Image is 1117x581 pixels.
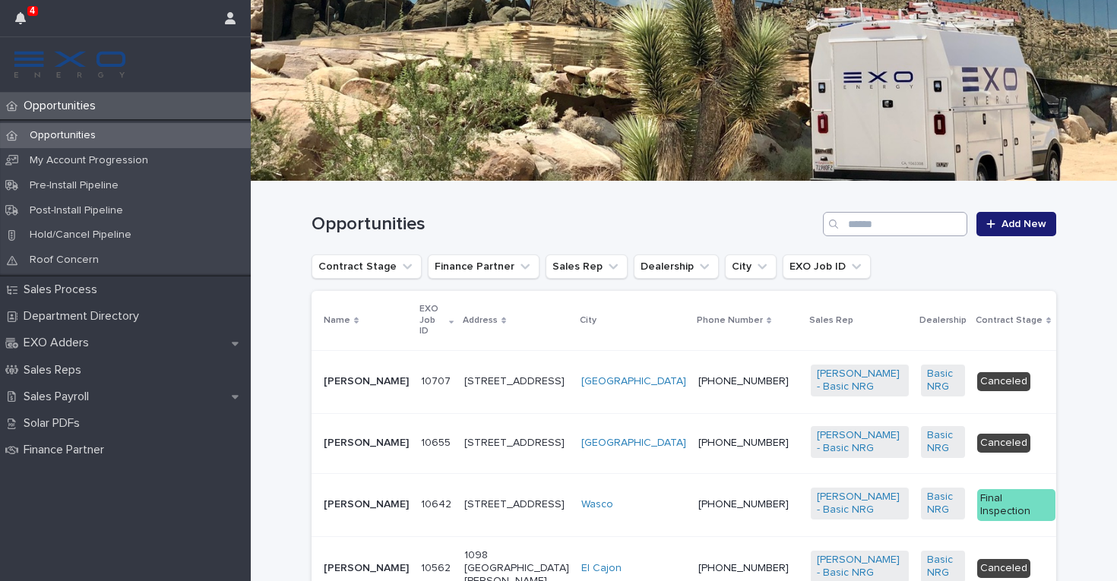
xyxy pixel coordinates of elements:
[581,375,686,388] a: [GEOGRAPHIC_DATA]
[698,499,789,510] a: [PHONE_NUMBER]
[464,437,569,450] p: [STREET_ADDRESS]
[312,254,422,279] button: Contract Stage
[421,434,454,450] p: 10655
[421,372,454,388] p: 10707
[17,390,101,404] p: Sales Payroll
[324,562,409,575] p: [PERSON_NAME]
[421,559,454,575] p: 10562
[581,562,622,575] a: El Cajon
[17,229,144,242] p: Hold/Cancel Pipeline
[581,437,686,450] a: [GEOGRAPHIC_DATA]
[698,376,789,387] a: [PHONE_NUMBER]
[324,437,409,450] p: [PERSON_NAME]
[927,491,959,516] a: Basic NRG
[15,9,35,36] div: 4
[464,375,569,388] p: [STREET_ADDRESS]
[817,491,903,516] a: [PERSON_NAME] - Basic NRG
[977,489,1055,521] div: Final Inspection
[17,283,109,297] p: Sales Process
[324,375,409,388] p: [PERSON_NAME]
[1002,219,1046,229] span: Add New
[927,368,959,393] a: Basic NRG
[697,312,763,329] p: Phone Number
[977,434,1030,453] div: Canceled
[809,312,853,329] p: Sales Rep
[17,154,160,167] p: My Account Progression
[546,254,628,279] button: Sales Rep
[634,254,719,279] button: Dealership
[927,429,959,455] a: Basic NRG
[698,437,789,448] a: [PHONE_NUMBER]
[12,49,128,80] img: FKS5r6ZBThi8E5hshIGi
[783,254,871,279] button: EXO Job ID
[977,372,1030,391] div: Canceled
[324,312,350,329] p: Name
[698,563,789,573] a: [PHONE_NUMBER]
[17,309,151,324] p: Department Directory
[977,559,1030,578] div: Canceled
[17,336,101,350] p: EXO Adders
[30,5,35,16] p: 4
[17,443,116,457] p: Finance Partner
[17,129,108,142] p: Opportunities
[17,179,131,192] p: Pre-Install Pipeline
[976,312,1043,329] p: Contract Stage
[17,204,135,217] p: Post-Install Pipeline
[17,363,93,377] p: Sales Reps
[725,254,777,279] button: City
[817,368,903,393] a: [PERSON_NAME] - Basic NRG
[463,312,498,329] p: Address
[823,212,967,236] input: Search
[17,416,92,431] p: Solar PDFs
[419,301,445,339] p: EXO Job ID
[817,554,903,579] a: [PERSON_NAME] - Basic NRG
[919,312,967,329] p: Dealership
[580,312,596,329] p: City
[581,498,613,511] a: Wasco
[312,213,817,235] h1: Opportunities
[927,554,959,579] a: Basic NRG
[976,212,1056,236] a: Add New
[817,429,903,455] a: [PERSON_NAME] - Basic NRG
[464,498,569,511] p: [STREET_ADDRESS]
[428,254,540,279] button: Finance Partner
[324,498,409,511] p: [PERSON_NAME]
[421,495,454,511] p: 10642
[17,254,111,267] p: Roof Concern
[17,99,108,113] p: Opportunities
